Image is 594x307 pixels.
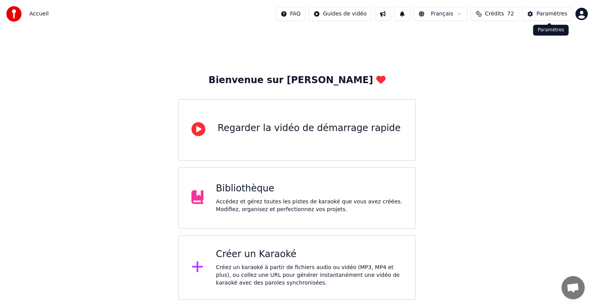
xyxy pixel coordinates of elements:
[29,10,49,18] span: Accueil
[309,7,372,21] button: Guides de vidéo
[507,10,514,18] span: 72
[208,74,385,87] div: Bienvenue sur [PERSON_NAME]
[533,25,568,36] div: Paramètres
[216,264,403,287] div: Créez un karaoké à partir de fichiers audio ou vidéo (MP3, MP4 et plus), ou collez une URL pour g...
[471,7,519,21] button: Crédits72
[562,276,585,299] div: Ouvrir le chat
[216,182,403,195] div: Bibliothèque
[216,198,403,213] div: Accédez et gérez toutes les pistes de karaoké que vous avez créées. Modifiez, organisez et perfec...
[6,6,22,22] img: youka
[485,10,504,18] span: Crédits
[29,10,49,18] nav: breadcrumb
[218,122,401,135] div: Regarder la vidéo de démarrage rapide
[216,248,403,261] div: Créer un Karaoké
[522,7,572,21] button: Paramètres
[276,7,306,21] button: FAQ
[536,10,567,18] div: Paramètres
